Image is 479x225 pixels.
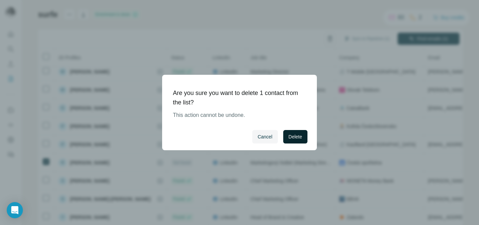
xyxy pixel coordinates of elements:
div: Open Intercom Messenger [7,202,23,218]
button: Delete [283,130,307,143]
button: Cancel [252,130,278,143]
span: Cancel [258,133,272,140]
span: Delete [289,133,302,140]
h1: Are you sure you want to delete 1 contact from the list? [173,88,301,107]
p: This action cannot be undone. [173,111,301,119]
